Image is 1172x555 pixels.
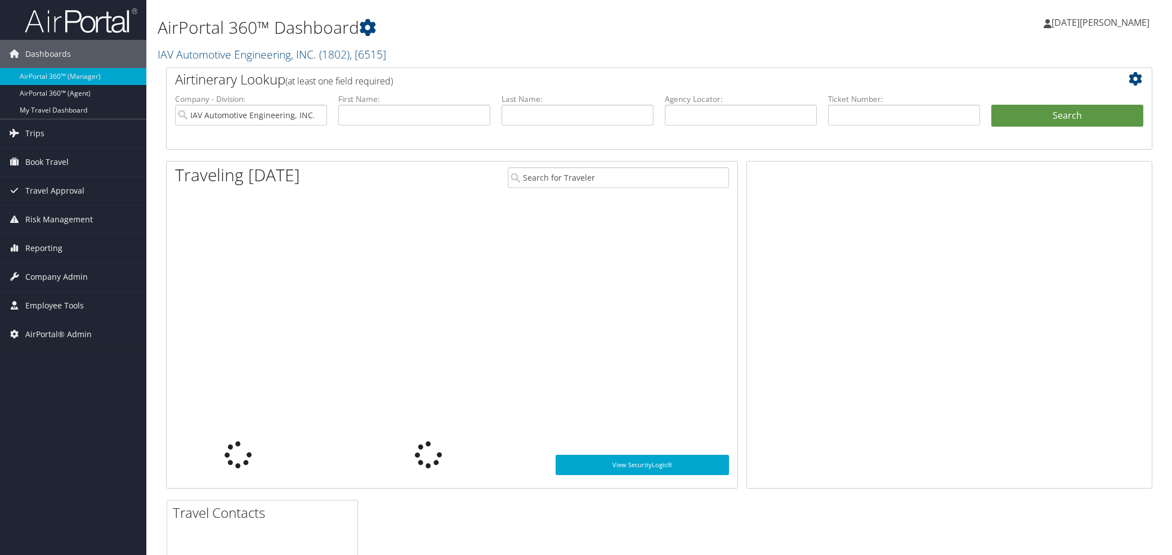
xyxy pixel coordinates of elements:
button: Search [991,105,1143,127]
span: [DATE][PERSON_NAME] [1052,16,1149,29]
label: Ticket Number: [828,93,980,105]
input: Search for Traveler [508,167,728,188]
h1: Traveling [DATE] [175,163,300,187]
h2: Travel Contacts [173,503,357,522]
label: Company - Division: [175,93,327,105]
span: Book Travel [25,148,69,176]
span: Reporting [25,234,62,262]
label: Last Name: [502,93,654,105]
span: Trips [25,119,44,147]
span: AirPortal® Admin [25,320,92,348]
span: (at least one field required) [285,75,393,87]
span: Employee Tools [25,292,84,320]
h1: AirPortal 360™ Dashboard [158,16,826,39]
h2: Airtinerary Lookup [175,70,1061,89]
span: Risk Management [25,205,93,234]
img: airportal-logo.png [25,7,137,34]
label: Agency Locator: [665,93,817,105]
span: Dashboards [25,40,71,68]
a: [DATE][PERSON_NAME] [1044,6,1161,39]
label: First Name: [338,93,490,105]
span: Company Admin [25,263,88,291]
a: View SecurityLogic® [556,455,729,475]
span: ( 1802 ) [319,47,350,62]
span: Travel Approval [25,177,84,205]
span: , [ 6515 ] [350,47,386,62]
a: IAV Automotive Engineering, INC. [158,47,386,62]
